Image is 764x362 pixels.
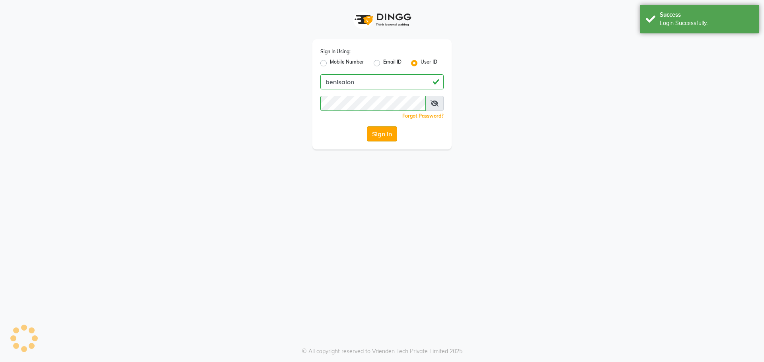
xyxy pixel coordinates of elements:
label: User ID [421,58,437,68]
label: Sign In Using: [320,48,351,55]
a: Forgot Password? [402,113,444,119]
img: logo1.svg [350,8,414,31]
label: Mobile Number [330,58,364,68]
button: Sign In [367,126,397,141]
div: Success [660,11,753,19]
div: Login Successfully. [660,19,753,27]
input: Username [320,96,426,111]
label: Email ID [383,58,401,68]
input: Username [320,74,444,89]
